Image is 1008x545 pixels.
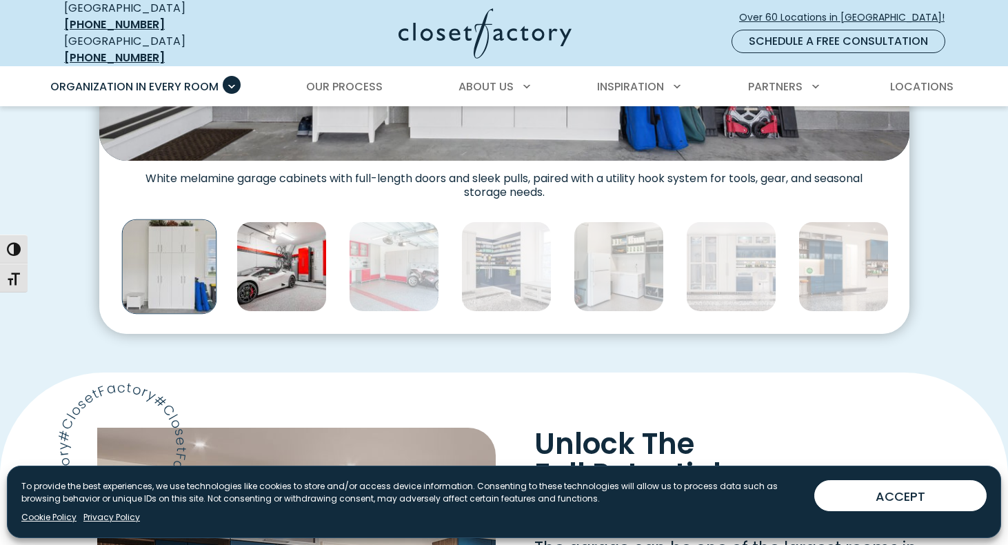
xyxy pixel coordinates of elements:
[236,221,327,312] img: Luxury sports garage with high-gloss red cabinetry, gray base drawers, and vertical bike racks
[64,50,165,66] a: [PHONE_NUMBER]
[64,33,264,66] div: [GEOGRAPHIC_DATA]
[748,79,803,95] span: Partners
[597,79,664,95] span: Inspiration
[739,10,956,25] span: Over 60 Locations in [GEOGRAPHIC_DATA]!
[574,221,664,312] img: Gray mudroom-style garage design with full-height cabinets, wire baskets, overhead cubbies, and b...
[732,30,945,53] a: Schedule a Free Consultation
[64,17,165,32] a: [PHONE_NUMBER]
[50,79,219,95] span: Organization in Every Room
[41,68,967,106] nav: Primary Menu
[890,79,954,95] span: Locations
[798,221,889,312] img: Custom garage cabinetry with polyaspartic flooring and high-gloss blue cabinetry
[83,511,140,524] a: Privacy Policy
[686,221,776,312] img: Custom garage design with high-gloss blue cabinets, frosted glass doors, and a slat wall organizer
[461,221,552,312] img: Garage setup with mounted sports gear organizers, cabinetry with lighting, and a wraparound bench
[814,480,987,511] button: ACCEPT
[21,480,803,505] p: To provide the best experiences, we use technologies like cookies to store and/or access device i...
[306,79,383,95] span: Our Process
[534,424,694,464] span: Unlock The
[349,221,439,312] img: Garage with gray cabinets and glossy red drawers, slatwall organizer system, heavy-duty hooks, an...
[121,219,216,315] img: Garage with white cabinetry with integrated handles, slatwall system for garden tools and power e...
[99,161,909,199] figcaption: White melamine garage cabinets with full-length doors and sleek pulls, paired with a utility hook...
[21,511,77,524] a: Cookie Policy
[399,8,572,59] img: Closet Factory Logo
[738,6,956,30] a: Over 60 Locations in [GEOGRAPHIC_DATA]!
[458,79,514,95] span: About Us
[534,454,721,495] span: Full Potential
